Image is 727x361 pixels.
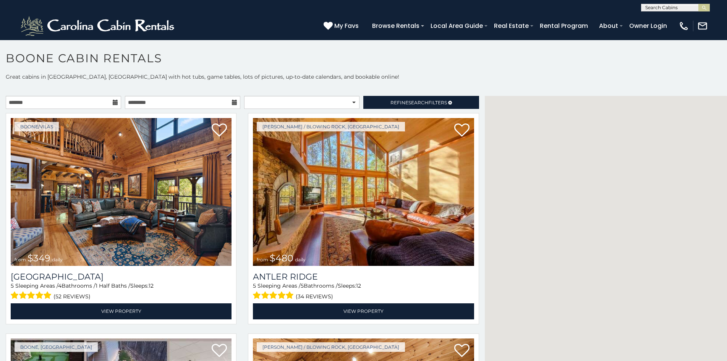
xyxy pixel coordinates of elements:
a: Owner Login [625,19,671,32]
a: View Property [11,303,232,319]
div: Sleeping Areas / Bathrooms / Sleeps: [253,282,474,301]
a: My Favs [324,21,361,31]
img: 1714397585_thumbnail.jpeg [253,118,474,266]
a: Browse Rentals [368,19,423,32]
a: Add to favorites [212,123,227,139]
span: 5 [301,282,304,289]
span: Refine Filters [390,100,447,105]
span: 4 [58,282,62,289]
div: Sleeping Areas / Bathrooms / Sleeps: [11,282,232,301]
span: 12 [356,282,361,289]
span: from [257,257,268,262]
a: from $349 daily [11,118,232,266]
h3: Diamond Creek Lodge [11,272,232,282]
a: [GEOGRAPHIC_DATA] [11,272,232,282]
img: mail-regular-white.png [697,21,708,31]
span: 5 [11,282,14,289]
a: Antler Ridge [253,272,474,282]
span: (34 reviews) [296,291,333,301]
a: View Property [253,303,474,319]
a: Boone/Vilas [15,122,59,131]
span: $349 [28,253,50,264]
a: [PERSON_NAME] / Blowing Rock, [GEOGRAPHIC_DATA] [257,342,405,352]
a: Add to favorites [454,123,470,139]
span: (52 reviews) [53,291,91,301]
span: Search [408,100,428,105]
a: from $480 daily [253,118,474,266]
a: About [595,19,622,32]
img: phone-regular-white.png [678,21,689,31]
a: Real Estate [490,19,533,32]
span: daily [295,257,306,262]
a: Add to favorites [454,343,470,359]
span: $480 [270,253,293,264]
a: RefineSearchFilters [363,96,479,109]
span: 5 [253,282,256,289]
span: 1 Half Baths / [96,282,130,289]
img: White-1-2.png [19,15,178,37]
img: 1714398500_thumbnail.jpeg [11,118,232,266]
span: My Favs [334,21,359,31]
a: Rental Program [536,19,592,32]
a: Add to favorites [212,343,227,359]
a: Local Area Guide [427,19,487,32]
a: Boone, [GEOGRAPHIC_DATA] [15,342,98,352]
span: from [15,257,26,262]
span: 12 [149,282,154,289]
span: daily [52,257,63,262]
a: [PERSON_NAME] / Blowing Rock, [GEOGRAPHIC_DATA] [257,122,405,131]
